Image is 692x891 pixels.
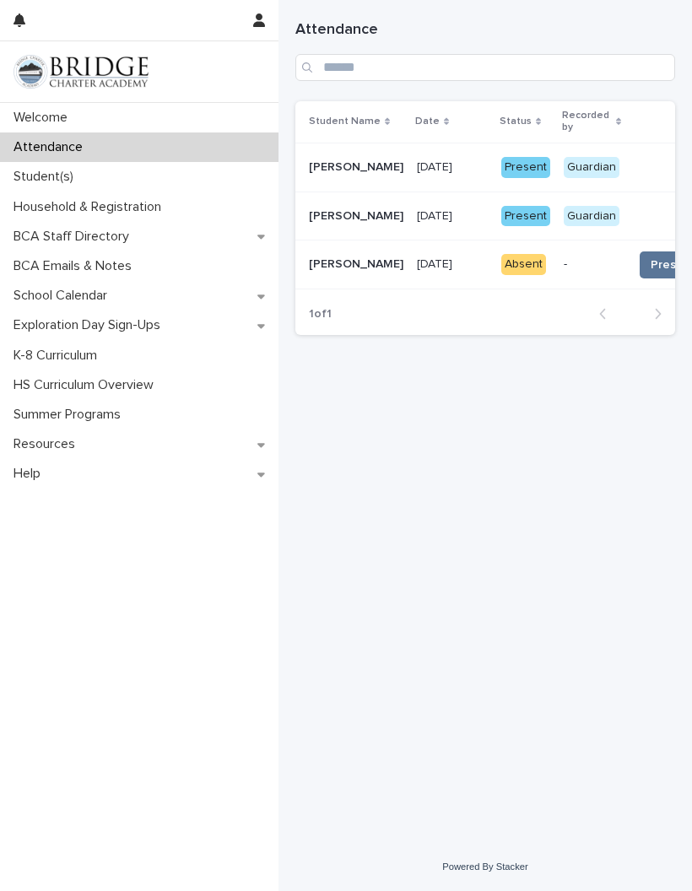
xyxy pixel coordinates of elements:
[309,157,407,175] p: Senya Suvak
[295,294,345,335] p: 1 of 1
[7,288,121,304] p: School Calendar
[295,54,675,81] input: Search
[415,112,440,131] p: Date
[7,110,81,126] p: Welcome
[564,206,619,227] div: Guardian
[7,229,143,245] p: BCA Staff Directory
[501,254,546,275] div: Absent
[630,306,675,321] button: Next
[7,377,167,393] p: HS Curriculum Overview
[309,254,407,272] p: Paraskeva Suvak
[501,157,550,178] div: Present
[501,206,550,227] div: Present
[7,139,96,155] p: Attendance
[7,199,175,215] p: Household & Registration
[417,157,456,175] p: [DATE]
[564,257,619,272] p: -
[7,407,134,423] p: Summer Programs
[7,169,87,185] p: Student(s)
[7,466,54,482] p: Help
[7,258,145,274] p: BCA Emails & Notes
[7,317,174,333] p: Exploration Day Sign-Ups
[500,112,532,131] p: Status
[417,254,456,272] p: [DATE]
[295,20,675,40] h1: Attendance
[586,306,630,321] button: Back
[442,861,527,872] a: Powered By Stacker
[564,157,619,178] div: Guardian
[14,55,149,89] img: V1C1m3IdTEidaUdm9Hs0
[309,112,381,131] p: Student Name
[309,206,407,224] p: Nicolae Suvak
[562,106,612,138] p: Recorded by
[7,436,89,452] p: Resources
[7,348,111,364] p: K-8 Curriculum
[417,206,456,224] p: [DATE]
